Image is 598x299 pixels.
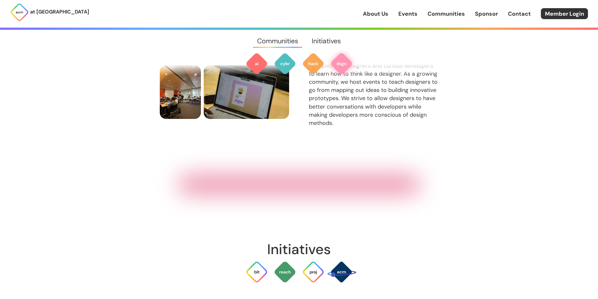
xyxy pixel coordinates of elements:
[398,10,418,18] a: Events
[309,61,439,127] p: We uplift new designers and curious developers to learn how to think like a designer. As a growin...
[148,238,450,261] h2: Initiatives
[330,52,353,75] img: ACM Design
[245,261,268,283] img: Bit Byte
[10,3,29,22] img: ACM Logo
[508,10,531,18] a: Contact
[204,65,289,119] img: Example design project
[363,10,388,18] a: About Us
[326,257,356,287] img: SPACE
[541,8,588,19] a: Member Login
[30,8,89,16] p: at [GEOGRAPHIC_DATA]
[10,3,89,22] a: at [GEOGRAPHIC_DATA]
[274,261,296,283] img: ACM Outreach
[428,10,465,18] a: Communities
[160,65,201,119] img: Design event wide shot
[274,52,296,75] img: ACM Cyber
[245,52,268,75] img: ACM AI
[305,30,348,52] a: Initiatives
[475,10,498,18] a: Sponsor
[302,52,325,75] img: ACM Hack
[302,261,325,283] img: ACM Projects
[250,30,305,52] a: Communities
